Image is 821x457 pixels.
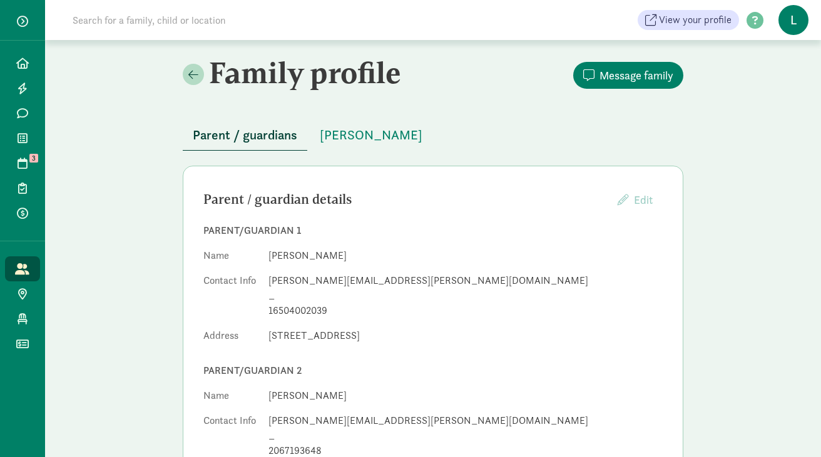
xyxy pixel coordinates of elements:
[268,248,663,263] dd: [PERSON_NAME]
[203,189,608,209] div: Parent / guardian details
[65,8,416,33] input: Search for a family, child or location
[203,223,663,238] div: Parent/guardian 1
[203,273,258,323] dt: Contact Info
[573,62,683,89] button: Message family
[268,273,663,288] div: [PERSON_NAME][EMAIL_ADDRESS][PERSON_NAME][DOMAIN_NAME]
[638,10,739,30] a: View your profile
[268,388,663,403] dd: [PERSON_NAME]
[203,248,258,268] dt: Name
[268,428,663,443] div: _
[183,120,307,151] button: Parent / guardians
[608,186,663,213] button: Edit
[659,13,732,28] span: View your profile
[268,413,663,428] div: [PERSON_NAME][EMAIL_ADDRESS][PERSON_NAME][DOMAIN_NAME]
[193,125,297,145] span: Parent / guardians
[320,125,422,145] span: [PERSON_NAME]
[310,128,432,143] a: [PERSON_NAME]
[758,397,821,457] iframe: Chat Widget
[203,363,663,378] div: Parent/guardian 2
[183,128,307,143] a: Parent / guardians
[778,5,808,35] span: L
[310,120,432,150] button: [PERSON_NAME]
[268,303,663,318] div: 16504002039
[5,151,40,176] a: 3
[268,328,663,343] dd: [STREET_ADDRESS]
[634,193,653,207] span: Edit
[268,288,663,303] div: _
[203,388,258,408] dt: Name
[183,55,431,90] h2: Family profile
[203,328,258,348] dt: Address
[599,67,673,84] span: Message family
[29,154,38,163] span: 3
